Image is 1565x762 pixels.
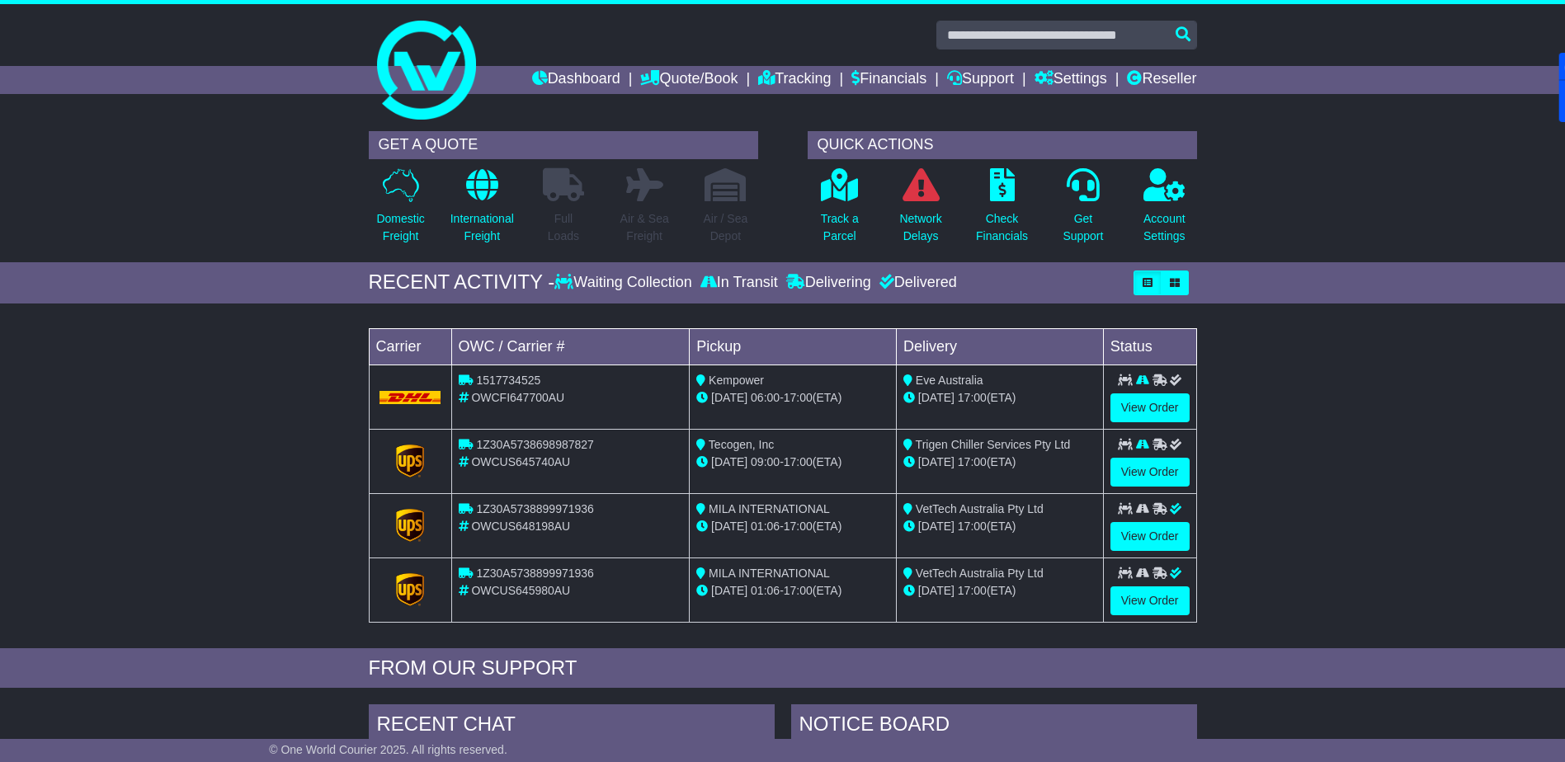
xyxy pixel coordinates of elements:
a: Reseller [1127,66,1196,94]
a: NetworkDelays [898,167,942,254]
span: OWCUS645740AU [471,455,570,468]
span: 01:06 [751,520,780,533]
div: Delivering [782,274,875,292]
a: Support [947,66,1014,94]
span: Kempower [709,374,764,387]
span: 17:00 [784,584,813,597]
a: Settings [1035,66,1107,94]
p: Full Loads [543,210,584,245]
div: - (ETA) [696,454,889,471]
td: Status [1103,328,1196,365]
div: Waiting Collection [554,274,695,292]
span: 1Z30A5738899971936 [476,502,593,515]
p: Air & Sea Freight [620,210,669,245]
div: In Transit [696,274,782,292]
span: MILA INTERNATIONAL [709,567,830,580]
span: 17:00 [958,520,987,533]
span: OWCUS648198AU [471,520,570,533]
a: Dashboard [532,66,620,94]
img: GetCarrierServiceLogo [396,444,424,477]
div: (ETA) [903,582,1096,600]
a: Tracking [758,66,831,94]
a: GetSupport [1062,167,1104,254]
div: QUICK ACTIONS [808,131,1197,159]
span: © One World Courier 2025. All rights reserved. [269,743,507,756]
img: GetCarrierServiceLogo [396,573,424,606]
span: OWCUS645980AU [471,584,570,597]
div: - (ETA) [696,518,889,535]
div: RECENT CHAT [369,704,775,749]
span: [DATE] [918,455,955,468]
span: 1Z30A5738698987827 [476,438,593,451]
span: [DATE] [918,584,955,597]
span: 06:00 [751,391,780,404]
div: (ETA) [903,389,1096,407]
span: [DATE] [711,584,747,597]
span: 17:00 [958,584,987,597]
a: CheckFinancials [975,167,1029,254]
span: 17:00 [958,455,987,468]
td: OWC / Carrier # [451,328,690,365]
p: Domestic Freight [376,210,424,245]
div: - (ETA) [696,582,889,600]
div: RECENT ACTIVITY - [369,270,555,294]
td: Pickup [690,328,897,365]
p: Track a Parcel [821,210,859,245]
span: VetTech Australia Pty Ltd [916,502,1044,515]
span: [DATE] [711,455,747,468]
div: Delivered [875,274,957,292]
div: NOTICE BOARD [791,704,1197,749]
td: Delivery [896,328,1103,365]
a: Track aParcel [820,167,860,254]
td: Carrier [369,328,451,365]
span: 17:00 [784,455,813,468]
a: View Order [1110,522,1190,551]
span: [DATE] [918,391,955,404]
p: Get Support [1063,210,1103,245]
p: Network Delays [899,210,941,245]
span: 17:00 [784,520,813,533]
span: [DATE] [711,391,747,404]
span: 17:00 [958,391,987,404]
span: 1517734525 [476,374,540,387]
span: MILA INTERNATIONAL [709,502,830,515]
a: View Order [1110,586,1190,615]
p: Check Financials [976,210,1028,245]
img: GetCarrierServiceLogo [396,509,424,542]
div: GET A QUOTE [369,131,758,159]
a: AccountSettings [1143,167,1186,254]
span: [DATE] [918,520,955,533]
p: Account Settings [1143,210,1186,245]
span: 1Z30A5738899971936 [476,567,593,580]
span: VetTech Australia Pty Ltd [916,567,1044,580]
div: (ETA) [903,454,1096,471]
div: - (ETA) [696,389,889,407]
a: InternationalFreight [450,167,515,254]
div: (ETA) [903,518,1096,535]
a: View Order [1110,458,1190,487]
span: 17:00 [784,391,813,404]
p: International Freight [450,210,514,245]
img: DHL.png [379,391,441,404]
a: DomesticFreight [375,167,425,254]
span: 09:00 [751,455,780,468]
span: 01:06 [751,584,780,597]
p: Air / Sea Depot [704,210,748,245]
span: Trigen Chiller Services Pty Ltd [916,438,1071,451]
span: Eve Australia [916,374,983,387]
span: OWCFI647700AU [471,391,564,404]
a: Financials [851,66,926,94]
a: View Order [1110,393,1190,422]
span: [DATE] [711,520,747,533]
div: FROM OUR SUPPORT [369,656,1197,680]
a: Quote/Book [640,66,738,94]
span: Tecogen, Inc [709,438,774,451]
